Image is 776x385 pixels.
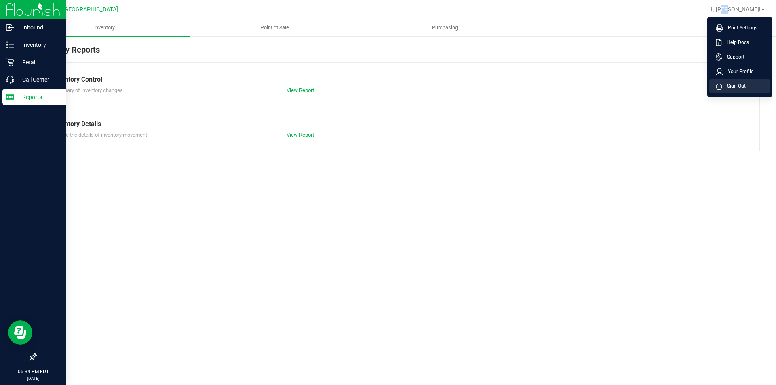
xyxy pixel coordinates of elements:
[4,368,63,375] p: 06:34 PM EDT
[250,24,300,32] span: Point of Sale
[6,41,14,49] inline-svg: Inventory
[722,53,744,61] span: Support
[6,93,14,101] inline-svg: Reports
[190,19,360,36] a: Point of Sale
[360,19,530,36] a: Purchasing
[287,87,314,93] a: View Report
[52,75,743,84] div: Inventory Control
[716,53,767,61] a: Support
[287,132,314,138] a: View Report
[722,38,749,46] span: Help Docs
[723,67,753,76] span: Your Profile
[19,19,190,36] a: Inventory
[83,24,126,32] span: Inventory
[14,23,63,32] p: Inbound
[14,40,63,50] p: Inventory
[14,57,63,67] p: Retail
[722,82,746,90] span: Sign Out
[421,24,469,32] span: Purchasing
[4,375,63,381] p: [DATE]
[14,75,63,84] p: Call Center
[8,320,32,345] iframe: Resource center
[723,24,757,32] span: Print Settings
[6,58,14,66] inline-svg: Retail
[6,76,14,84] inline-svg: Call Center
[709,79,770,93] li: Sign Out
[716,38,767,46] a: Help Docs
[52,87,123,93] span: Summary of inventory changes
[6,23,14,32] inline-svg: Inbound
[36,44,760,62] div: Inventory Reports
[52,132,147,138] span: Explore the details of inventory movement
[708,6,761,13] span: Hi, [PERSON_NAME]!
[14,92,63,102] p: Reports
[52,119,743,129] div: Inventory Details
[47,6,118,13] span: GA2 - [GEOGRAPHIC_DATA]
